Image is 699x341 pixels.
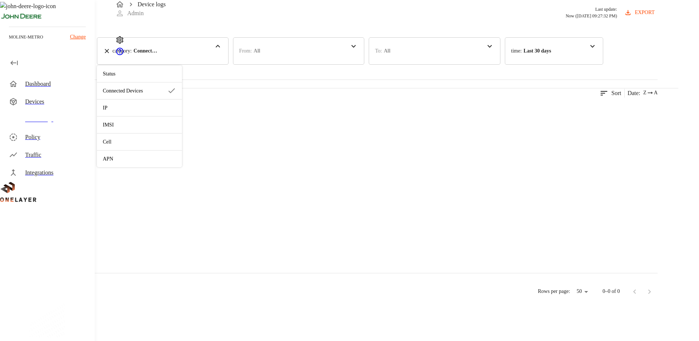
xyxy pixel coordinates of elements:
[602,288,620,295] p: 0–0 of 0
[103,70,176,78] p: Status
[628,89,641,98] p: Date :
[115,51,124,57] a: onelayer-support
[103,138,176,146] p: Cell
[103,87,167,95] p: Connected Devices
[538,288,570,295] p: Rows per page:
[654,89,658,97] span: A
[103,121,176,129] p: IMSI
[127,9,143,18] p: Admin
[103,104,176,112] p: IP
[573,286,591,297] div: 50
[611,89,621,98] p: Sort
[643,89,646,97] span: Z
[103,155,176,163] p: APN
[115,76,678,88] a: logout
[115,51,124,57] span: Support Portal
